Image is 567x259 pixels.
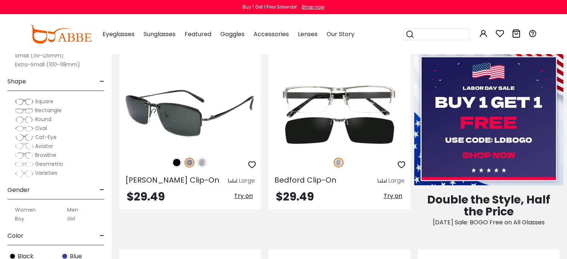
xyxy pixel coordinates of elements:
img: Black [172,158,182,167]
label: Extra-Small (100-118mm) [15,60,80,69]
span: Featured [185,30,211,38]
img: abbeglasses.com [30,25,91,44]
div: Large [239,176,255,185]
span: $29.49 [127,189,165,205]
span: Gender [7,181,30,199]
span: Sunglasses [144,30,176,38]
span: Browline [35,151,56,159]
img: Aviator.png [15,143,34,150]
span: Shape [7,73,26,91]
span: Lenses [298,30,318,38]
span: Double the Style, Half the Price [427,192,550,219]
img: Labor Day Sale [414,52,563,185]
span: $29.49 [276,189,314,205]
img: Geometric.png [15,161,34,168]
label: Boy [15,214,24,223]
img: Round.png [15,116,34,123]
span: Accessories [253,30,289,38]
div: Large [388,176,404,185]
img: size ruler [378,178,387,184]
span: Our Story [327,30,355,38]
img: Silver [334,158,343,167]
img: Browline.png [15,152,34,159]
span: Goggles [220,30,245,38]
span: [PERSON_NAME] Clip-On [125,175,219,185]
img: Gun [185,158,194,167]
img: Oval.png [15,125,34,132]
span: Color [7,227,23,245]
span: - [100,73,104,91]
span: Try on [234,192,253,200]
span: Aviator [35,142,53,150]
div: Shop now [302,4,324,10]
button: Try on [381,191,404,201]
span: Cat-Eye [35,133,57,141]
span: Oval [35,124,47,132]
span: Geometric [35,160,63,168]
label: Small (119-125mm) [15,51,64,60]
span: - [100,181,104,199]
img: Gun Beckett Clip-On - Metal ,Adjust Nose Pads [119,79,261,149]
img: Square.png [15,98,34,105]
label: Men [67,205,78,214]
label: Women [15,205,36,214]
img: Silver [197,158,207,167]
span: Try on [384,192,402,200]
span: Varieties [35,169,57,177]
label: Girl [67,214,75,223]
img: size ruler [228,178,237,184]
span: Rectangle [35,107,62,114]
span: Round [35,116,51,123]
span: Square [35,98,53,105]
div: Buy 1 Get 1 Free Sitewide! [243,4,297,10]
img: Cat-Eye.png [15,134,34,141]
span: - [100,227,104,245]
img: Varieties.png [15,170,34,177]
span: Bedford Clip-On [274,175,336,185]
button: Try on [232,191,255,201]
img: Silver Bedford Clip-On - Metal ,Adjust Nose Pads [268,79,410,149]
a: Shop now [298,4,324,10]
span: Eyeglasses [103,30,135,38]
img: Rectangle.png [15,107,34,114]
span: [DATE] Sale: BOGO Free on All Glasses [433,218,545,227]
